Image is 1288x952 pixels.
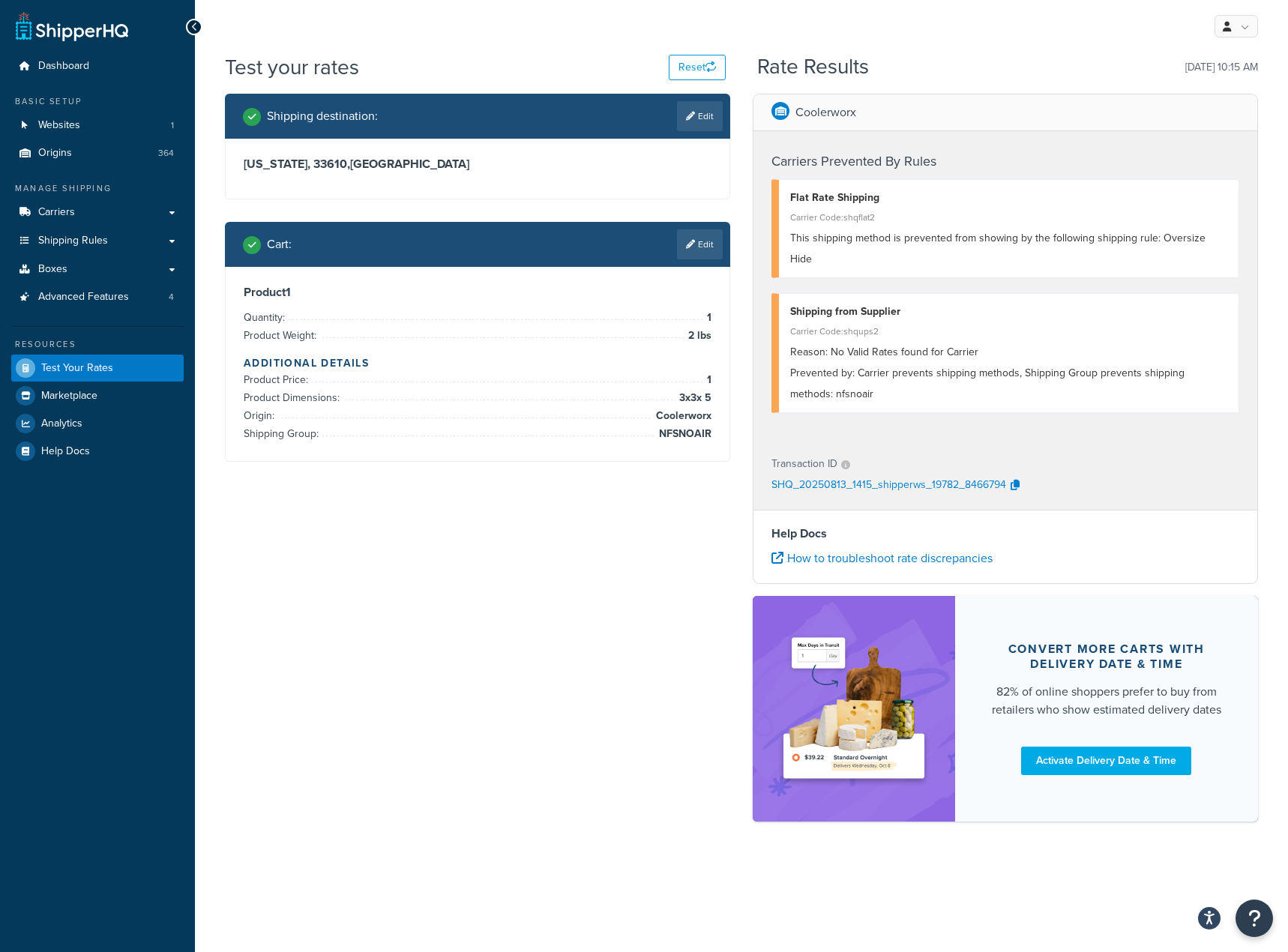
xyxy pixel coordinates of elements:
[244,390,343,406] span: Product Dimensions:
[771,151,1239,172] h4: Carriers Prevented By Rules
[244,310,289,325] span: Quantity:
[1236,900,1273,937] button: Open Resource Center
[244,408,278,424] span: Origin:
[991,642,1222,672] div: Convert more carts with delivery date & time
[790,301,1227,322] div: Shipping from Supplier
[771,454,837,475] p: Transaction ID
[11,52,184,80] a: Dashboard
[38,206,75,219] span: Carriers
[790,344,828,360] span: Reason:
[38,291,129,304] span: Advanced Features
[684,327,711,345] span: 2 lbs
[11,227,184,255] a: Shipping Rules
[225,52,359,82] h1: Test your rates
[991,683,1222,719] div: 82% of online shoppers prefer to buy from retailers who show estimated delivery dates
[38,147,72,160] span: Origins
[11,283,184,311] li: Advanced Features
[703,371,711,389] span: 1
[1021,747,1191,775] a: Activate Delivery Date & Time
[790,321,1227,342] div: Carrier Code: shqups2
[11,95,184,108] div: Basic Setup
[158,147,174,160] span: 364
[11,256,184,283] a: Boxes
[244,372,312,388] span: Product Price:
[790,365,855,381] span: Prevented by:
[669,55,726,80] button: Reset
[11,338,184,351] div: Resources
[38,235,108,247] span: Shipping Rules
[41,445,90,458] span: Help Docs
[795,102,856,123] p: Coolerworx
[267,109,378,123] h2: Shipping destination :
[11,382,184,409] a: Marketplace
[771,549,993,567] a: How to troubleshoot rate discrepancies
[677,229,723,259] a: Edit
[38,119,80,132] span: Websites
[38,60,89,73] span: Dashboard
[267,238,292,251] h2: Cart :
[775,618,933,798] img: feature-image-ddt-36eae7f7280da8017bfb280eaccd9c446f90b1fe08728e4019434db127062ab4.png
[41,418,82,430] span: Analytics
[11,410,184,437] a: Analytics
[11,112,184,139] li: Websites
[11,355,184,382] a: Test Your Rates
[38,263,67,276] span: Boxes
[169,291,174,304] span: 4
[11,283,184,311] a: Advanced Features4
[244,355,711,371] h4: Additional Details
[703,309,711,327] span: 1
[652,407,711,425] span: Coolerworx
[11,139,184,167] a: Origins364
[244,285,711,300] h3: Product 1
[244,157,711,172] h3: [US_STATE], 33610 , [GEOGRAPHIC_DATA]
[675,389,711,407] span: 3 x 3 x 5
[171,119,174,132] span: 1
[771,525,1239,543] h4: Help Docs
[244,426,322,442] span: Shipping Group:
[41,390,97,403] span: Marketplace
[790,230,1206,267] span: This shipping method is prevented from showing by the following shipping rule: Oversize Hide
[790,342,1227,363] div: No Valid Rates found for Carrier
[11,182,184,195] div: Manage Shipping
[677,101,723,131] a: Edit
[790,363,1227,405] div: Carrier prevents shipping methods, Shipping Group prevents shipping methods: nfsnoair
[757,55,869,79] h2: Rate Results
[11,112,184,139] a: Websites1
[790,207,1227,228] div: Carrier Code: shqflat2
[790,187,1227,208] div: Flat Rate Shipping
[11,199,184,226] a: Carriers
[41,362,113,375] span: Test Your Rates
[11,438,184,465] a: Help Docs
[11,139,184,167] li: Origins
[655,425,711,443] span: NFSNOAIR
[244,328,320,343] span: Product Weight:
[1185,57,1258,78] p: [DATE] 10:15 AM
[771,475,1006,497] p: SHQ_20250813_1415_shipperws_19782_8466794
